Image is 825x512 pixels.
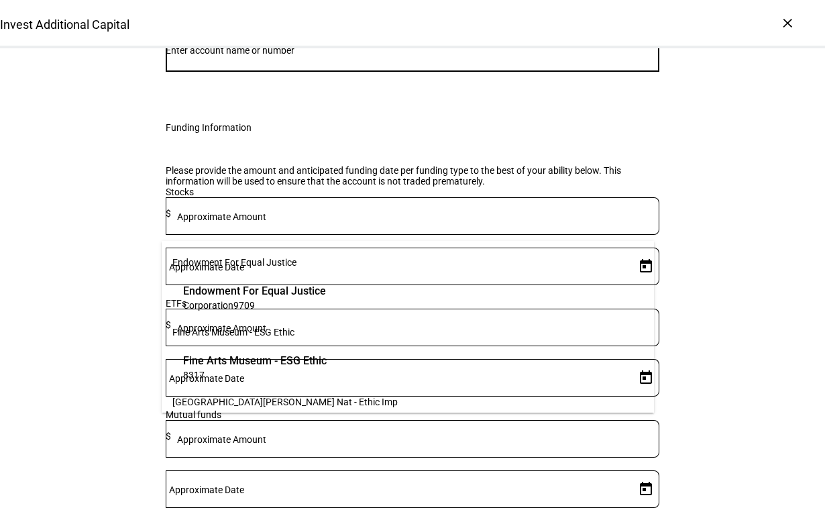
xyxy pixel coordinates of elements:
div: Fine Arts Museum - ESG Ethic [180,350,330,385]
div: Please provide the amount and anticipated funding date per funding type to the best of your abili... [166,165,659,187]
div: Mutual funds [166,409,659,420]
span: 8317 [183,370,205,380]
span: Fine Arts Museum - ESG Ethic [183,353,327,368]
button: Open calendar [632,476,659,503]
span: $ [166,431,171,442]
span: [GEOGRAPHIC_DATA][PERSON_NAME] Nat - Ethic Imp [172,397,398,407]
span: Endowment For Equal Justice [183,283,326,299]
span: Endowment For Equal Justice [172,257,296,268]
span: 9709 [233,300,255,311]
div: Stocks [166,187,659,197]
mat-label: Approximate Amount [177,434,266,445]
mat-label: Approximate Amount [177,211,266,222]
button: Open calendar [632,364,659,391]
mat-label: Approximate Date [169,484,244,495]
span: Corporation [183,300,233,311]
button: Open calendar [632,253,659,280]
span: Fine Arts Museum - ESG Ethic [172,327,294,338]
div: Funding Information [166,122,252,133]
div: × [777,12,798,34]
div: Endowment For Equal Justice [180,280,329,315]
span: $ [166,208,171,219]
input: Number [166,45,659,56]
